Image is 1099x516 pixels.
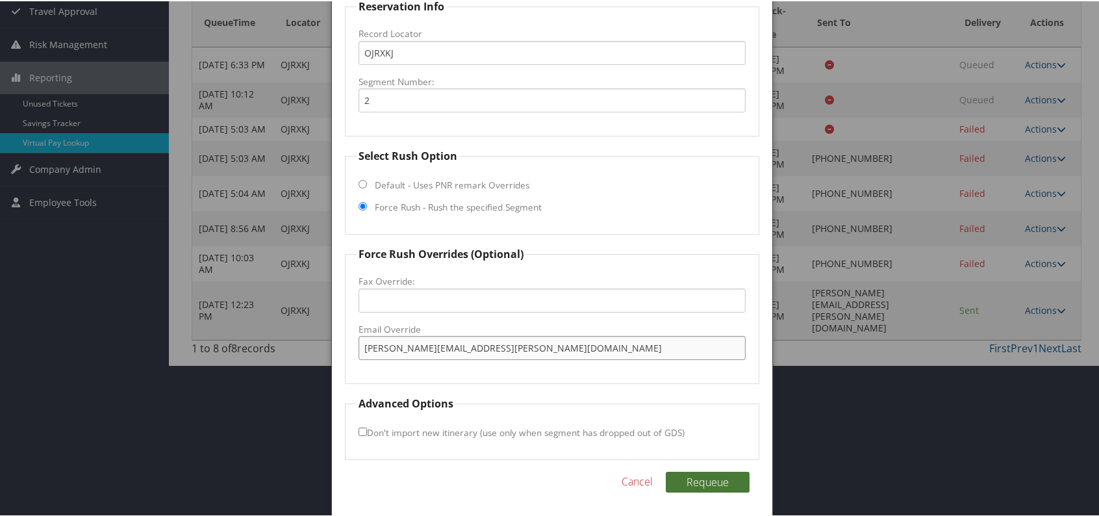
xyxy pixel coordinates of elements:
[666,471,750,491] button: Requeue
[359,26,746,39] label: Record Locator
[359,274,746,287] label: Fax Override:
[359,322,746,335] label: Email Override
[357,147,459,162] legend: Select Rush Option
[622,472,653,488] a: Cancel
[359,426,367,435] input: Don't import new itinerary (use only when segment has dropped out of GDS)
[359,419,685,443] label: Don't import new itinerary (use only when segment has dropped out of GDS)
[359,74,746,87] label: Segment Number:
[357,245,525,261] legend: Force Rush Overrides (Optional)
[357,394,455,410] legend: Advanced Options
[375,200,542,213] label: Force Rush - Rush the specified Segment
[375,177,529,190] label: Default - Uses PNR remark Overrides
